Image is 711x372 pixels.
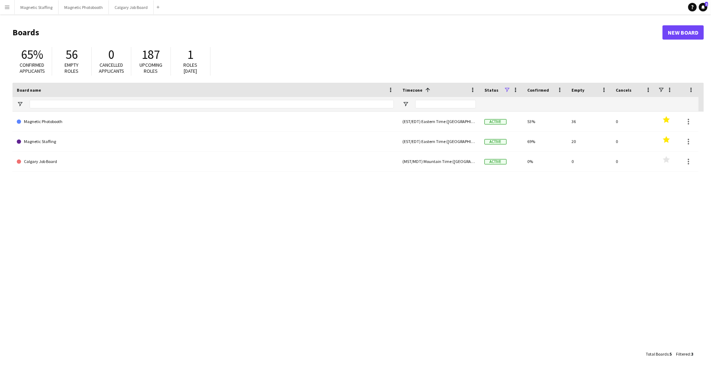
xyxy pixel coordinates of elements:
span: 187 [142,47,160,62]
span: Empty [572,87,584,93]
div: (EST/EDT) Eastern Time ([GEOGRAPHIC_DATA] & [GEOGRAPHIC_DATA]) [398,132,480,151]
span: Filtered [676,351,690,357]
a: 1 [699,3,707,11]
span: 0 [108,47,115,62]
span: Active [484,139,507,144]
h1: Boards [12,27,662,38]
div: 20 [567,132,611,151]
span: Cancelled applicants [99,62,124,74]
div: : [676,347,693,361]
span: 56 [66,47,78,62]
span: 3 [691,351,693,357]
button: Calgary Job Board [109,0,154,14]
button: Open Filter Menu [17,101,23,107]
input: Board name Filter Input [30,100,394,108]
div: 0 [611,152,656,171]
span: Total Boards [646,351,669,357]
a: Magnetic Photobooth [17,112,394,132]
a: Calgary Job Board [17,152,394,172]
input: Timezone Filter Input [415,100,476,108]
span: 1 [705,2,708,6]
div: 53% [523,112,567,131]
span: Active [484,159,507,164]
span: Empty roles [65,62,79,74]
div: 0% [523,152,567,171]
div: 36 [567,112,611,131]
div: (EST/EDT) Eastern Time ([GEOGRAPHIC_DATA] & [GEOGRAPHIC_DATA]) [398,112,480,131]
div: (MST/MDT) Mountain Time ([GEOGRAPHIC_DATA] & [GEOGRAPHIC_DATA]) [398,152,480,171]
span: Cancels [616,87,631,93]
span: 1 [188,47,194,62]
span: Confirmed [527,87,549,93]
div: 69% [523,132,567,151]
span: 65% [21,47,43,62]
a: New Board [662,25,704,40]
div: 0 [611,112,656,131]
button: Magnetic Staffing [15,0,59,14]
span: Roles [DATE] [184,62,198,74]
span: Upcoming roles [139,62,162,74]
button: Open Filter Menu [402,101,409,107]
span: Timezone [402,87,422,93]
span: Confirmed applicants [20,62,45,74]
div: 0 [611,132,656,151]
span: Active [484,119,507,124]
span: Status [484,87,498,93]
a: Magnetic Staffing [17,132,394,152]
span: Board name [17,87,41,93]
div: : [646,347,672,361]
span: 5 [670,351,672,357]
div: 0 [567,152,611,171]
button: Magnetic Photobooth [59,0,109,14]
